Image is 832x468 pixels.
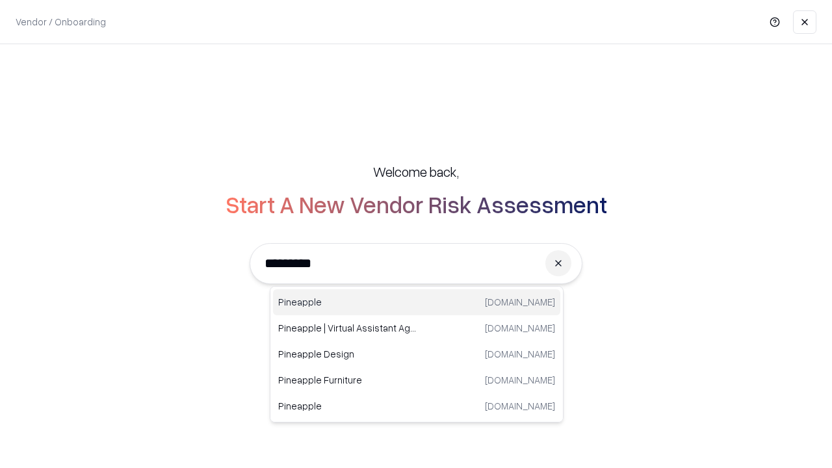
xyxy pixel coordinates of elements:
h5: Welcome back, [373,162,459,181]
p: Pineapple Furniture [278,373,417,387]
p: [DOMAIN_NAME] [485,399,555,413]
p: Pineapple Design [278,347,417,361]
p: Vendor / Onboarding [16,15,106,29]
p: [DOMAIN_NAME] [485,373,555,387]
p: [DOMAIN_NAME] [485,321,555,335]
p: [DOMAIN_NAME] [485,295,555,309]
p: Pineapple [278,399,417,413]
p: Pineapple | Virtual Assistant Agency [278,321,417,335]
p: Pineapple [278,295,417,309]
p: [DOMAIN_NAME] [485,347,555,361]
div: Suggestions [270,286,564,422]
h2: Start A New Vendor Risk Assessment [226,191,607,217]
